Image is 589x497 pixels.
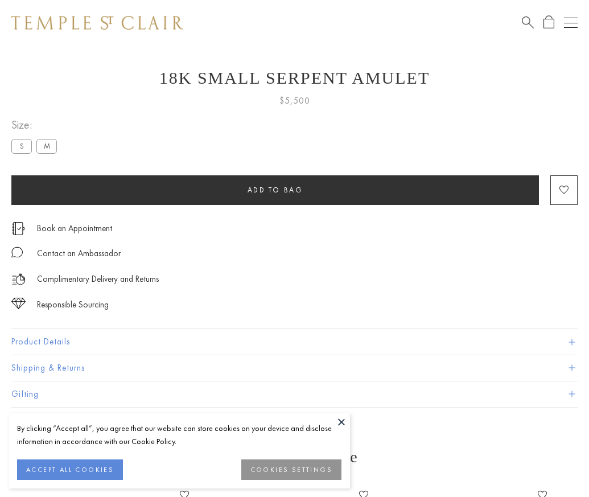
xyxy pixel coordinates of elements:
img: icon_appointment.svg [11,222,25,235]
div: Contact an Ambassador [37,247,121,261]
img: icon_sourcing.svg [11,298,26,309]
span: $5,500 [279,93,310,108]
label: S [11,139,32,153]
a: Book an Appointment [37,222,112,235]
button: COOKIES SETTINGS [241,459,341,480]
a: Open Shopping Bag [543,15,554,30]
button: Add to bag [11,175,539,205]
a: Search [522,15,534,30]
img: icon_delivery.svg [11,272,26,286]
span: Add to bag [248,185,303,195]
img: Temple St. Clair [11,16,183,30]
button: Open navigation [564,16,578,30]
button: Shipping & Returns [11,355,578,381]
div: By clicking “Accept all”, you agree that our website can store cookies on your device and disclos... [17,422,341,448]
div: Responsible Sourcing [37,298,109,312]
span: Size: [11,116,61,134]
img: MessageIcon-01_2.svg [11,247,23,258]
label: M [36,139,57,153]
button: ACCEPT ALL COOKIES [17,459,123,480]
p: Complimentary Delivery and Returns [37,272,159,286]
h1: 18K Small Serpent Amulet [11,68,578,88]
button: Gifting [11,381,578,407]
button: Product Details [11,329,578,355]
